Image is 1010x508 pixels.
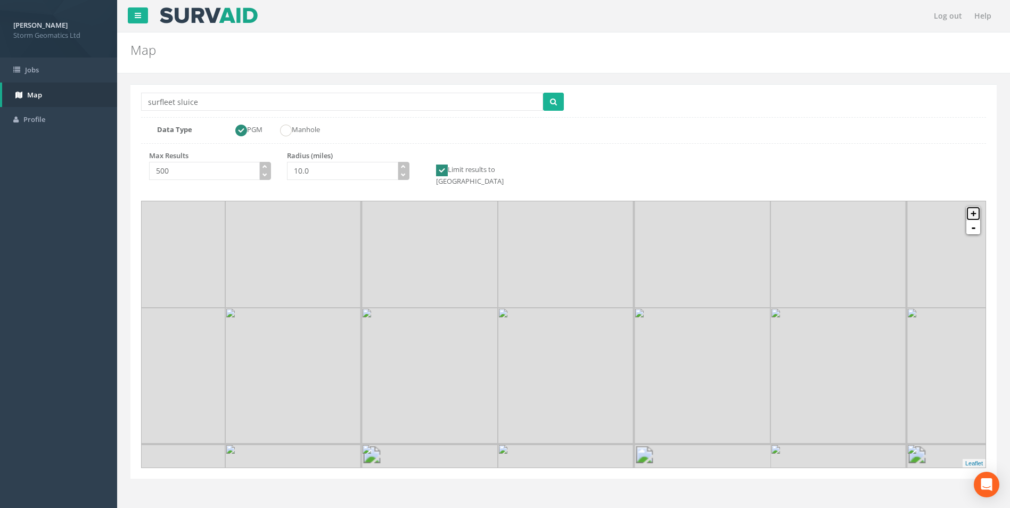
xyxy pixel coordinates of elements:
strong: [PERSON_NAME] [13,20,68,30]
label: Data Type [149,125,217,135]
span: Profile [23,114,45,124]
h2: Map [130,43,850,57]
a: Map [2,83,117,108]
span: Map [27,90,42,100]
input: Enter place name or postcode [141,93,543,111]
a: + [966,207,980,220]
a: [PERSON_NAME] Storm Geomatics Ltd [13,18,104,40]
a: Leaflet [965,460,983,466]
div: Open Intercom Messenger [974,472,999,497]
label: PGM [225,125,262,136]
p: Radius (miles) [287,151,409,161]
label: Manhole [269,125,320,136]
label: Limit results to [GEOGRAPHIC_DATA] [425,165,547,186]
p: Max Results [149,151,271,161]
a: - [966,220,980,234]
span: Storm Geomatics Ltd [13,30,104,40]
span: Jobs [25,65,39,75]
